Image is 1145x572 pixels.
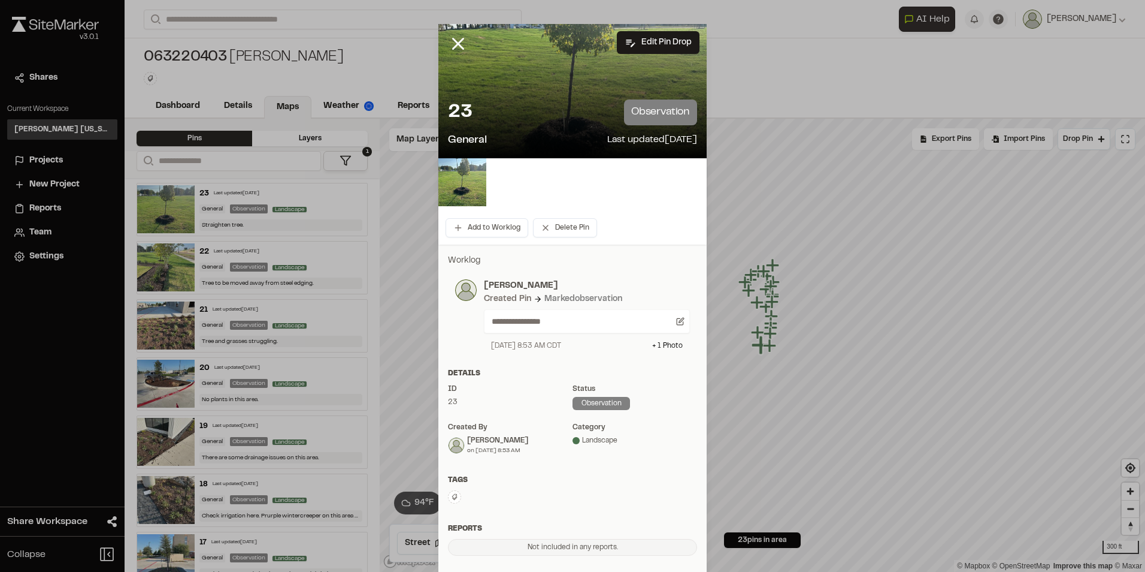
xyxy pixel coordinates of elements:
[448,475,697,486] div: Tags
[448,254,697,267] p: Worklog
[607,133,697,149] p: Last updated [DATE]
[491,341,561,351] div: [DATE] 8:53 AM CDT
[624,100,697,125] p: observation
[572,435,697,446] div: Landscape
[484,293,531,306] div: Created Pin
[484,279,690,293] p: [PERSON_NAME]
[544,293,622,306] div: Marked observation
[449,438,464,453] img: Nikolaus Adams
[572,397,630,410] div: observation
[438,158,486,206] img: file
[448,422,572,433] div: Created by
[448,101,472,125] p: 23
[455,279,477,301] img: photo
[448,397,572,408] div: 23
[448,133,487,149] p: General
[533,218,597,237] button: Delete Pin
[448,384,572,395] div: ID
[467,435,528,446] div: [PERSON_NAME]
[572,384,697,395] div: Status
[448,539,697,556] div: Not included in any reports.
[467,446,528,455] div: on [DATE] 8:53 AM
[448,523,697,534] div: Reports
[652,341,683,351] div: + 1 Photo
[572,422,697,433] div: category
[448,490,461,504] button: Edit Tags
[446,218,528,237] button: Add to Worklog
[448,368,697,379] div: Details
